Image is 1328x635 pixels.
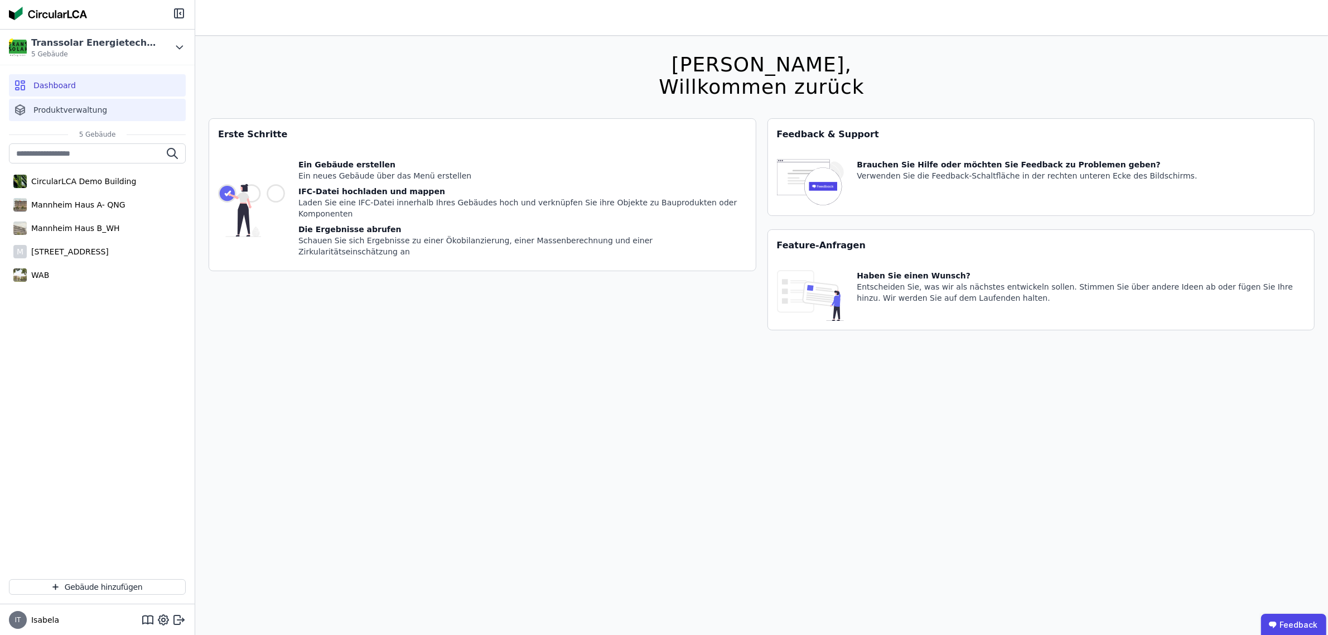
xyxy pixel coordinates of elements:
span: Isabela [27,614,59,626]
img: feedback-icon-HCTs5lye.svg [777,159,844,206]
img: Transsolar Energietechnik [9,39,27,56]
div: Die Ergebnisse abrufen [298,224,747,235]
div: Mannheim Haus B_WH [27,223,120,234]
div: Schauen Sie sich Ergebnisse zu einer Ökobilanzierung, einer Massenberechnung und einer Zirkularit... [298,235,747,257]
div: Mannheim Haus A- QNG [27,199,125,210]
img: WAB [13,266,27,284]
img: feature_request_tile-UiXE1qGU.svg [777,270,844,321]
div: Verwenden Sie die Feedback-Schaltfläche in der rechten unteren Ecke des Bildschirms. [857,170,1197,181]
span: Dashboard [33,80,76,91]
div: Erste Schritte [209,119,756,150]
div: IFC-Datei hochladen und mappen [298,186,747,197]
img: Mannheim Haus B_WH [13,219,27,237]
div: Ein Gebäude erstellen [298,159,747,170]
span: 5 Gebäude [68,130,127,139]
span: 5 Gebäude [31,50,160,59]
div: Transsolar Energietechnik [31,36,160,50]
div: [STREET_ADDRESS] [27,246,109,257]
span: Produktverwaltung [33,104,107,116]
img: Concular [9,7,87,20]
div: Laden Sie eine IFC-Datei innerhalb Ihres Gebäudes hoch und verknüpfen Sie ihre Objekte zu Bauprod... [298,197,747,219]
div: [PERSON_NAME], [659,54,864,76]
img: getting_started_tile-DrF_GRSv.svg [218,159,285,262]
div: M [13,245,27,258]
div: Entscheiden Sie, was wir als nächstes entwickeln sollen. Stimmen Sie über andere Ideen ab oder fü... [857,281,1306,304]
img: CircularLCA Demo Building [13,172,27,190]
div: Willkommen zurück [659,76,864,98]
div: Feature-Anfragen [768,230,1315,261]
img: Mannheim Haus A- QNG [13,196,27,214]
div: CircularLCA Demo Building [27,176,136,187]
span: IT [15,617,21,623]
div: WAB [27,270,49,281]
div: Ein neues Gebäude über das Menü erstellen [298,170,747,181]
div: Haben Sie einen Wunsch? [857,270,1306,281]
div: Brauchen Sie Hilfe oder möchten Sie Feedback zu Problemen geben? [857,159,1197,170]
button: Gebäude hinzufügen [9,579,186,595]
div: Feedback & Support [768,119,1315,150]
